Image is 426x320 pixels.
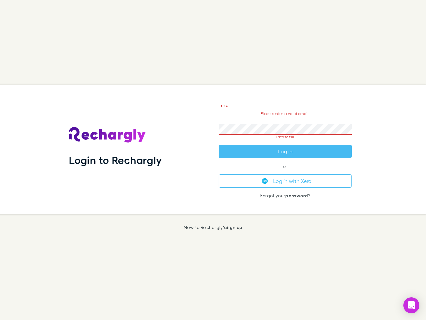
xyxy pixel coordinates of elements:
button: Log in with Xero [219,174,352,188]
img: Xero's logo [262,178,268,184]
h1: Login to Rechargly [69,154,162,166]
img: Rechargly's Logo [69,127,146,143]
p: Please enter a valid email. [219,111,352,116]
p: Please fill [219,135,352,139]
p: Forgot your ? [219,193,352,198]
a: Sign up [225,224,242,230]
div: Open Intercom Messenger [403,297,419,313]
a: password [285,193,308,198]
button: Log in [219,145,352,158]
p: New to Rechargly? [184,225,243,230]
